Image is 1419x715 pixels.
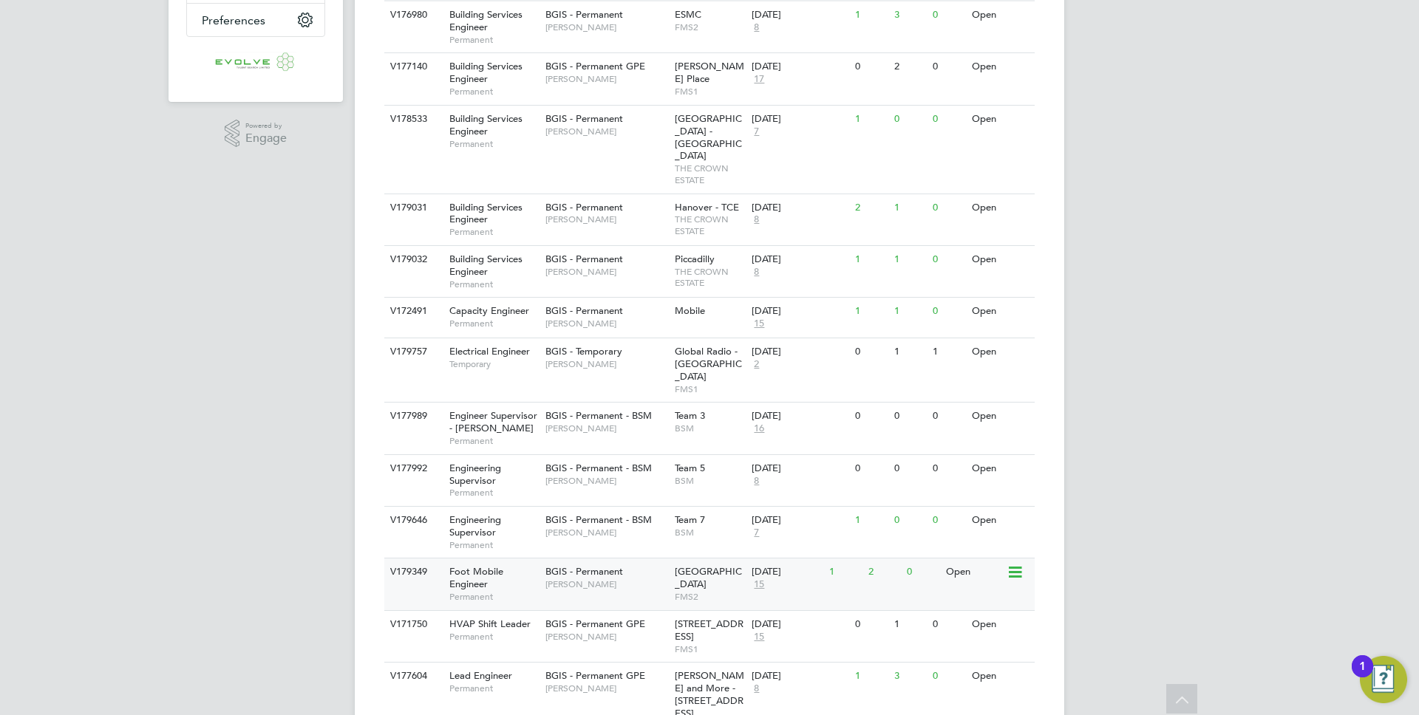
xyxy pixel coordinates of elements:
[675,213,745,236] span: THE CROWN ESTATE
[449,8,523,33] span: Building Services Engineer
[752,266,761,278] span: 8
[545,126,667,137] span: [PERSON_NAME]
[675,513,705,526] span: Team 7
[752,305,848,318] div: [DATE]
[752,514,848,527] div: [DATE]
[675,8,701,21] span: ESMC
[545,422,667,434] span: [PERSON_NAME]
[968,403,1032,430] div: Open
[968,53,1032,81] div: Open
[449,86,538,97] span: Permanent
[929,611,967,638] div: 0
[968,106,1032,133] div: Open
[929,106,967,133] div: 0
[929,246,967,273] div: 0
[449,345,530,357] span: Electrical Engineer
[675,409,705,422] span: Team 3
[891,403,929,430] div: 0
[851,298,890,325] div: 1
[545,60,645,72] span: BGIS - Permanent GPE
[752,61,848,73] div: [DATE]
[225,120,287,148] a: Powered byEngage
[752,73,766,86] span: 17
[891,663,929,690] div: 3
[851,455,890,482] div: 0
[968,663,1032,690] div: Open
[968,246,1032,273] div: Open
[903,558,942,586] div: 0
[675,591,745,603] span: FMS2
[387,455,438,482] div: V177992
[752,113,848,126] div: [DATE]
[545,73,667,85] span: [PERSON_NAME]
[929,53,967,81] div: 0
[449,487,538,499] span: Permanent
[752,318,766,330] span: 15
[968,338,1032,366] div: Open
[851,246,890,273] div: 1
[826,558,864,586] div: 1
[545,8,623,21] span: BGIS - Permanent
[851,1,890,29] div: 1
[545,201,623,213] span: BGIS - Permanent
[752,213,761,226] span: 8
[449,669,512,682] span: Lead Engineer
[545,358,667,370] span: [PERSON_NAME]
[545,513,652,526] span: BGIS - Permanent - BSM
[545,318,667,329] span: [PERSON_NAME]
[545,475,667,487] span: [PERSON_NAME]
[891,611,929,638] div: 1
[752,475,761,487] span: 8
[675,304,705,317] span: Mobile
[752,253,848,266] div: [DATE]
[545,631,667,643] span: [PERSON_NAME]
[675,21,745,33] span: FMS2
[449,34,538,46] span: Permanent
[387,611,438,638] div: V171750
[851,53,890,81] div: 0
[929,194,967,222] div: 0
[968,194,1032,222] div: Open
[929,403,967,430] div: 0
[545,462,652,474] span: BGIS - Permanent - BSM
[752,410,848,422] div: [DATE]
[1359,666,1366,685] div: 1
[968,611,1032,638] div: Open
[387,246,438,273] div: V179032
[449,682,538,694] span: Permanent
[891,1,929,29] div: 3
[449,253,523,278] span: Building Services Engineer
[752,346,848,358] div: [DATE]
[929,663,967,690] div: 0
[449,112,523,137] span: Building Services Engineer
[752,670,848,682] div: [DATE]
[449,318,538,329] span: Permanent
[202,13,265,27] span: Preferences
[752,9,848,21] div: [DATE]
[675,475,745,487] span: BSM
[675,86,745,97] span: FMS1
[675,462,705,474] span: Team 5
[545,617,645,630] span: BGIS - Permanent GPE
[752,462,848,475] div: [DATE]
[752,566,822,578] div: [DATE]
[968,298,1032,325] div: Open
[851,403,890,430] div: 0
[675,201,739,213] span: Hanover - TCE
[752,21,761,34] span: 8
[675,253,715,265] span: Piccadilly
[675,266,745,289] span: THE CROWN ESTATE
[929,338,967,366] div: 1
[387,1,438,29] div: V176980
[545,304,623,317] span: BGIS - Permanent
[891,246,929,273] div: 1
[545,578,667,590] span: [PERSON_NAME]
[752,527,761,539] span: 7
[675,527,745,538] span: BSM
[449,358,538,370] span: Temporary
[929,507,967,534] div: 0
[752,631,766,643] span: 15
[752,202,848,214] div: [DATE]
[545,565,623,578] span: BGIS - Permanent
[968,507,1032,534] div: Open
